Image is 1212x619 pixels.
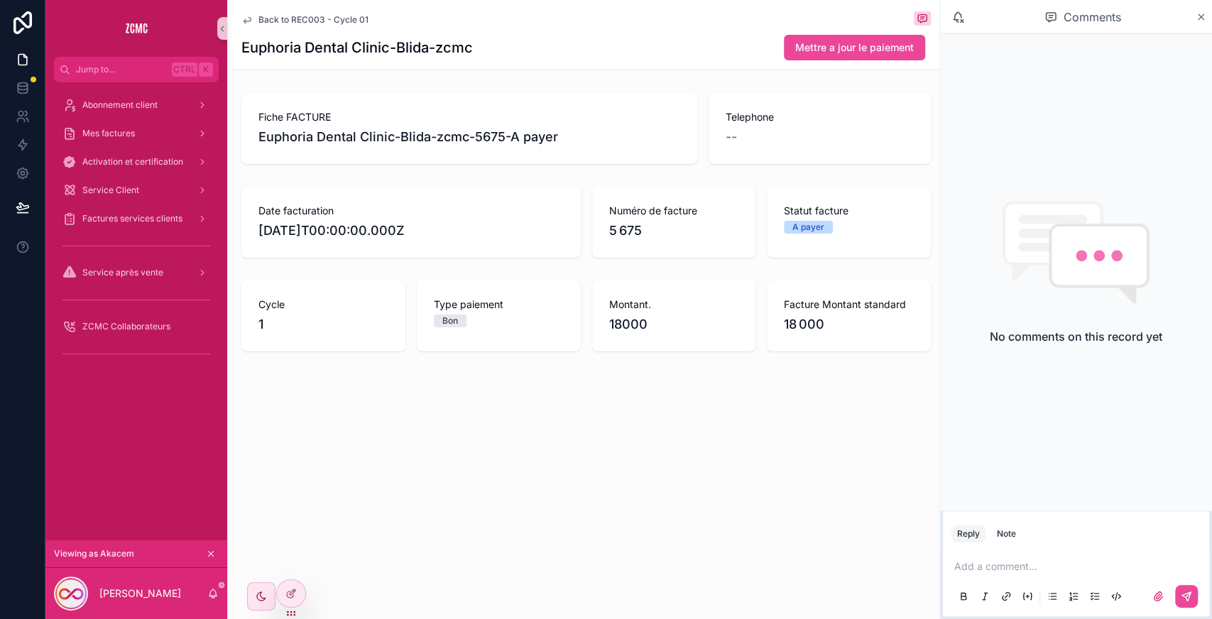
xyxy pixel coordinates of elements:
span: Service Client [82,185,139,196]
a: Factures services clients [54,206,219,231]
span: Viewing as Akacem [54,548,134,559]
div: Note [997,528,1016,539]
a: Activation et certification [54,149,219,175]
span: 1 [258,314,388,334]
div: Bon [442,314,458,327]
button: Jump to...CtrlK [54,57,219,82]
button: Reply [951,525,986,542]
p: [PERSON_NAME] [99,586,181,601]
img: App logo [125,17,148,40]
span: Back to REC003 - Cycle 01 [258,14,368,26]
span: Fiche FACTURE [258,110,680,124]
a: Abonnement client [54,92,219,118]
a: Service après vente [54,260,219,285]
span: K [200,64,212,75]
span: Mes factures [82,128,135,139]
span: Activation et certification [82,156,183,168]
button: Mettre a jour le paiement [784,35,925,60]
span: Mettre a jour le paiement [795,40,914,55]
span: -- [726,127,737,147]
span: Euphoria Dental Clinic-Blida-zcmc-5675-A payer [258,127,680,147]
span: Comments [1063,9,1120,26]
button: Note [991,525,1022,542]
a: Service Client [54,177,219,203]
h2: No comments on this record yet [990,328,1162,345]
a: Back to REC003 - Cycle 01 [241,14,368,26]
a: ZCMC Collaborateurs [54,314,219,339]
span: Statut facture [784,204,914,218]
span: ZCMC Collaborateurs [82,321,170,332]
span: [DATE]T00:00:00.000Z [258,221,564,241]
span: Date facturation [258,204,564,218]
a: Mes factures [54,121,219,146]
span: Montant. [609,297,739,312]
span: Factures services clients [82,213,182,224]
span: 5 675 [609,221,739,241]
h1: Euphoria Dental Clinic-Blida-zcmc [241,38,473,57]
span: Cycle [258,297,388,312]
span: Service après vente [82,267,163,278]
span: Numéro de facture [609,204,739,218]
span: 18000 [609,314,739,334]
span: Ctrl [172,62,197,77]
span: Abonnement client [82,99,158,111]
span: Type paiement [434,297,564,312]
div: A payer [792,221,824,234]
span: Facture Montant standard [784,297,914,312]
span: Jump to... [76,64,166,75]
div: scrollable content [45,82,227,383]
span: 18 000 [784,314,914,334]
span: Telephone [726,110,914,124]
